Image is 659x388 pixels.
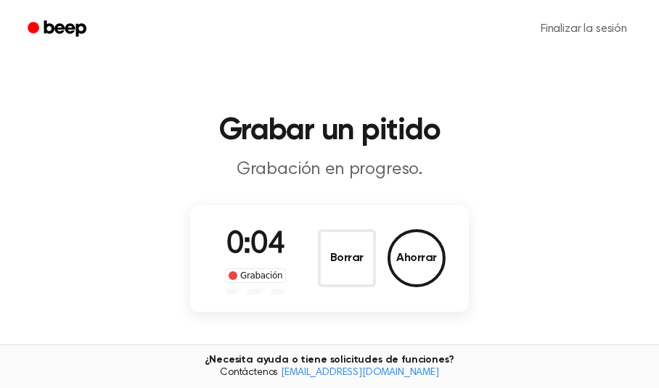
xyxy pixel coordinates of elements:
[330,252,364,264] font: Borrar
[220,368,278,378] font: Contáctenos
[240,271,282,281] font: Grabación
[17,15,99,44] a: Bip
[219,116,441,146] font: Grabar un pitido
[226,230,285,260] font: 0:04
[281,368,439,378] a: [EMAIL_ADDRESS][DOMAIN_NAME]
[396,252,437,264] font: Ahorrar
[388,229,446,287] button: Guardar grabación de audio
[318,229,376,287] button: Eliminar grabación de audio
[205,355,454,365] font: ¿Necesita ayuda o tiene solicitudes de funciones?
[526,12,642,46] a: Finalizar la sesión
[541,23,627,35] font: Finalizar la sesión
[237,161,422,178] font: Grabación en progreso.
